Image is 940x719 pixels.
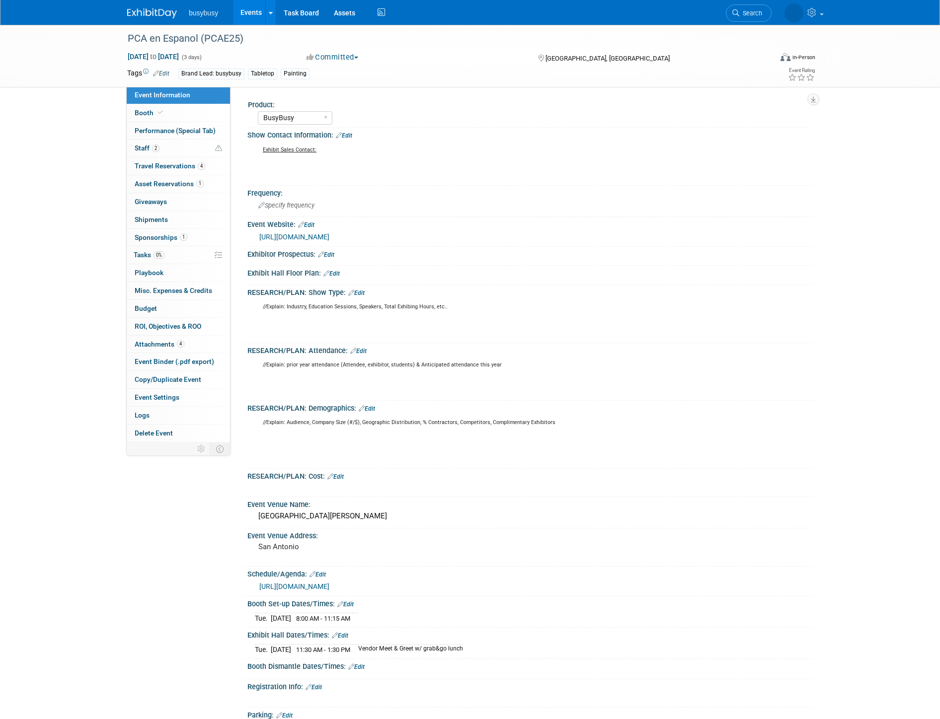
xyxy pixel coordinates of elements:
[135,393,179,401] span: Event Settings
[781,53,790,61] img: Format-Inperson.png
[158,110,163,115] i: Booth reservation complete
[135,216,168,223] span: Shipments
[303,52,362,63] button: Committed
[127,175,230,193] a: Asset Reservations1
[135,269,163,277] span: Playbook
[210,442,231,455] td: Toggle Event Tabs
[127,122,230,140] a: Performance (Special Tab)
[713,52,815,67] div: Event Format
[298,221,314,228] a: Edit
[135,91,190,99] span: Event Information
[149,53,158,61] span: to
[337,601,354,608] a: Edit
[336,132,352,139] a: Edit
[215,144,222,153] span: Potential Scheduling Conflict -- at least one attendee is tagged in another overlapping event.
[247,679,813,692] div: Registration Info:
[127,8,177,18] img: ExhibitDay
[247,628,813,641] div: Exhibit Hall Dates/Times:
[127,282,230,299] a: Misc. Expenses & Credits
[153,70,169,77] a: Edit
[332,632,348,639] a: Edit
[348,663,365,670] a: Edit
[247,217,813,230] div: Event Website:
[127,300,230,317] a: Budget
[352,645,463,655] td: Vendor Meet & Greet w/ grab&go lunch
[323,270,340,277] a: Edit
[263,419,555,426] sup: //Explain: Audience, Company Size (#/$), Geographic Distribution, % Contractors, Competitors, Com...
[178,69,244,79] div: Brand Lead: busybusy
[247,186,813,198] div: Frequency:
[276,712,293,719] a: Edit
[296,615,350,622] span: 8:00 AM - 11:15 AM
[135,180,204,188] span: Asset Reservations
[247,497,813,509] div: Event Venue Name:
[281,69,310,79] div: Painting
[135,340,184,348] span: Attachments
[247,528,813,541] div: Event Venue Address:
[310,571,326,578] a: Edit
[271,613,291,624] td: [DATE]
[248,97,808,110] div: Product:
[177,340,184,348] span: 4
[359,405,375,412] a: Edit
[135,411,150,419] span: Logs
[135,109,165,117] span: Booth
[135,287,212,294] span: Misc. Expenses & Credits
[318,251,334,258] a: Edit
[247,266,813,279] div: Exhibit Hall Floor Plan:
[271,645,291,655] td: [DATE]
[127,371,230,388] a: Copy/Duplicate Event
[196,180,204,187] span: 1
[327,473,344,480] a: Edit
[134,251,164,259] span: Tasks
[127,353,230,370] a: Event Binder (.pdf export)
[247,401,813,414] div: RESEARCH/PLAN: Demographics:
[263,146,316,153] u: Exhibit Sales Contact:
[348,289,365,296] a: Edit
[127,246,230,264] a: Tasks0%
[792,54,815,61] div: In-Person
[127,425,230,442] a: Delete Event
[255,613,271,624] td: Tue.
[135,322,201,330] span: ROI, Objectives & ROO
[546,55,670,62] span: [GEOGRAPHIC_DATA], [GEOGRAPHIC_DATA]
[181,54,202,61] span: (3 days)
[259,582,329,590] a: [URL][DOMAIN_NAME]
[247,567,813,579] div: Schedule/Agenda:
[247,343,813,356] div: RESEARCH/PLAN: Attendance:
[189,9,218,17] span: busybusy
[306,684,322,691] a: Edit
[152,144,159,152] span: 2
[263,303,448,310] sup: //Explain: Industry, Education Sessions, Speakers, Total Exhibing Hours, etc..
[127,157,230,175] a: Travel Reservations4
[135,162,205,170] span: Travel Reservations
[124,30,757,48] div: PCA en Espanol (PCAE25)
[135,375,201,383] span: Copy/Duplicate Event
[259,233,329,241] a: [URL][DOMAIN_NAME]
[135,144,159,152] span: Staff
[127,193,230,211] a: Giveaways
[127,318,230,335] a: ROI, Objectives & ROO
[788,68,815,73] div: Event Rating
[135,358,214,365] span: Event Binder (.pdf export)
[350,348,367,355] a: Edit
[296,646,350,653] span: 11:30 AM - 1:30 PM
[135,429,173,437] span: Delete Event
[247,247,813,260] div: Exhibitor Prospectus:
[247,128,813,141] div: Show Contact Information:
[263,361,502,368] sup: //Explain: prior year attendance (Attendee, exhibitor, students) & Anticipated attendance this year
[135,304,157,312] span: Budget
[127,389,230,406] a: Event Settings
[127,52,179,61] span: [DATE] [DATE]
[127,336,230,353] a: Attachments4
[127,68,169,79] td: Tags
[127,211,230,228] a: Shipments
[127,264,230,282] a: Playbook
[154,251,164,259] span: 0%
[127,104,230,122] a: Booth
[726,4,772,22] a: Search
[784,3,803,22] img: Braden Gillespie
[255,508,805,524] div: [GEOGRAPHIC_DATA][PERSON_NAME]
[739,9,762,17] span: Search
[248,69,277,79] div: Tabletop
